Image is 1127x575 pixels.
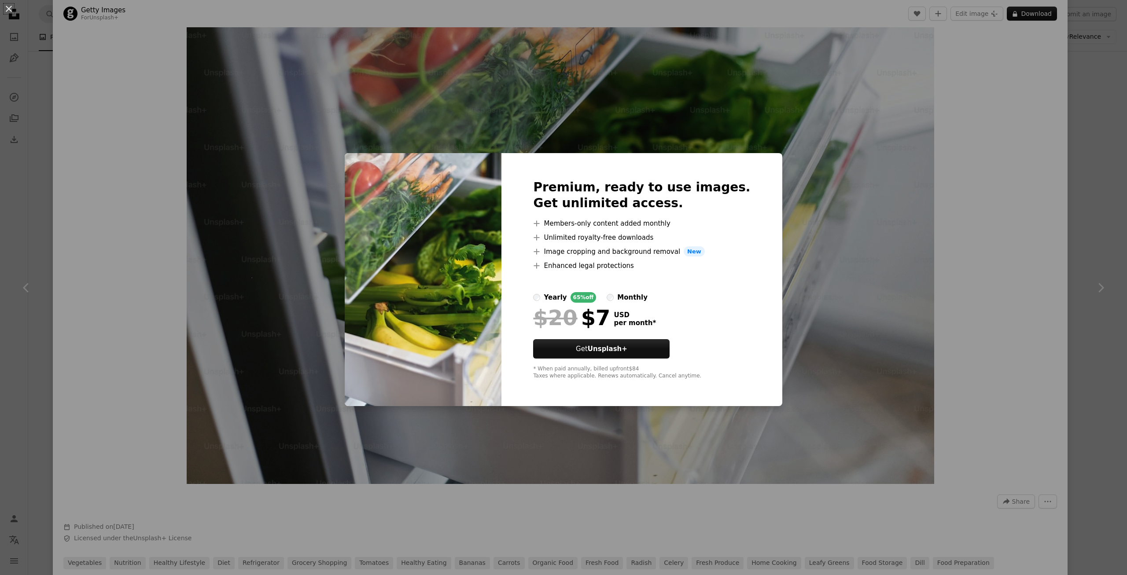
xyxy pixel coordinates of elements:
span: per month * [614,319,656,327]
h2: Premium, ready to use images. Get unlimited access. [533,179,750,211]
div: yearly [544,292,567,303]
div: * When paid annually, billed upfront $84 Taxes where applicable. Renews automatically. Cancel any... [533,366,750,380]
span: USD [614,311,656,319]
li: Members-only content added monthly [533,218,750,229]
img: premium_photo-1661376736137-bf33650b6b2a [345,153,501,407]
div: monthly [617,292,648,303]
li: Unlimited royalty-free downloads [533,232,750,243]
input: monthly [607,294,614,301]
input: yearly65%off [533,294,540,301]
li: Image cropping and background removal [533,246,750,257]
div: $7 [533,306,610,329]
li: Enhanced legal protections [533,260,750,271]
span: New [684,246,705,257]
strong: Unsplash+ [588,345,627,353]
span: $20 [533,306,577,329]
button: GetUnsplash+ [533,339,670,359]
div: 65% off [571,292,597,303]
